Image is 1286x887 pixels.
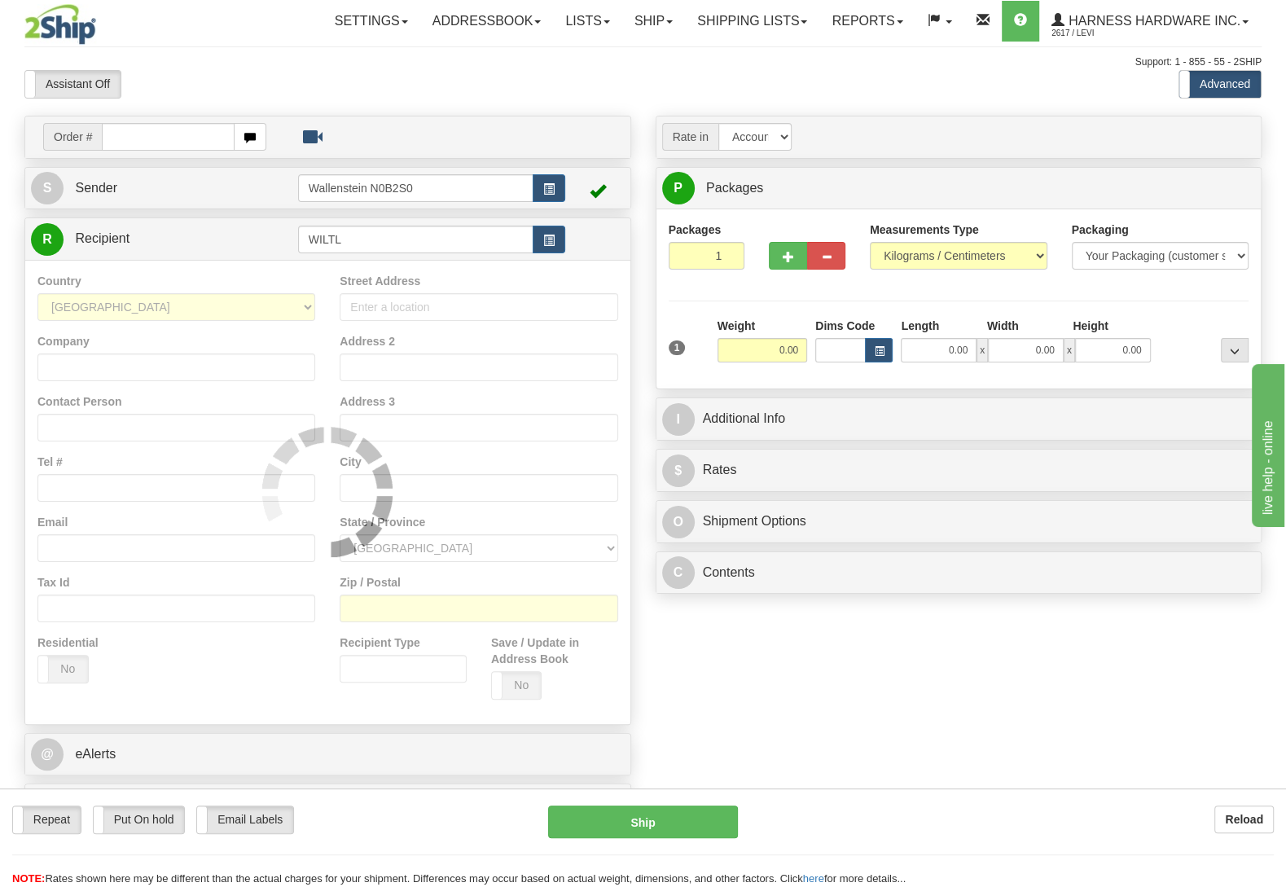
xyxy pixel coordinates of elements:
label: Packaging [1072,222,1129,238]
label: Email Labels [197,806,293,833]
span: Order # [43,123,102,151]
a: S Sender [31,172,298,205]
a: R Recipient [31,222,268,256]
img: loader.gif [262,427,393,557]
span: O [662,506,695,538]
a: Reports [819,1,915,42]
label: Repeat [13,806,81,833]
a: IAdditional Info [662,402,1256,436]
label: Length [901,318,939,334]
a: @ eAlerts [31,738,625,771]
label: Weight [718,318,755,334]
span: NOTE: [12,872,45,885]
a: Shipping lists [685,1,819,42]
a: Ship [622,1,685,42]
a: here [803,872,824,885]
span: eAlerts [75,747,116,761]
a: Settings [323,1,420,42]
span: Packages [706,181,763,195]
span: Recipient [75,231,129,245]
span: Sender [75,181,117,195]
label: Measurements Type [870,222,979,238]
span: $ [662,454,695,487]
a: CContents [662,556,1256,590]
label: Assistant Off [25,71,121,98]
label: Packages [669,222,722,238]
span: 1 [669,340,686,355]
a: P Packages [662,172,1256,205]
input: Recipient Id [298,226,533,253]
a: Lists [553,1,621,42]
span: S [31,172,64,204]
span: I [662,403,695,436]
span: C [662,556,695,589]
span: Rate in [662,123,718,151]
div: ... [1221,338,1249,362]
input: Sender Id [298,174,533,202]
label: Width [987,318,1019,334]
label: Dims Code [815,318,875,334]
span: Harness Hardware Inc. [1064,14,1240,28]
span: P [662,172,695,204]
span: 2617 / Levi [1051,25,1174,42]
div: Support: 1 - 855 - 55 - 2SHIP [24,55,1262,69]
a: Harness Hardware Inc. 2617 / Levi [1039,1,1261,42]
iframe: chat widget [1249,360,1284,526]
a: $Rates [662,454,1256,487]
b: Reload [1225,813,1263,826]
a: OShipment Options [662,505,1256,538]
button: Reload [1214,806,1274,833]
span: R [31,223,64,256]
a: Addressbook [420,1,554,42]
img: logo2617.jpg [24,4,96,45]
label: Height [1073,318,1108,334]
span: x [1064,338,1075,362]
label: Advanced [1179,71,1261,98]
button: Ship [548,806,738,838]
div: live help - online [12,10,151,29]
span: @ [31,738,64,771]
label: Put On hold [94,806,185,833]
span: x [977,338,988,362]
